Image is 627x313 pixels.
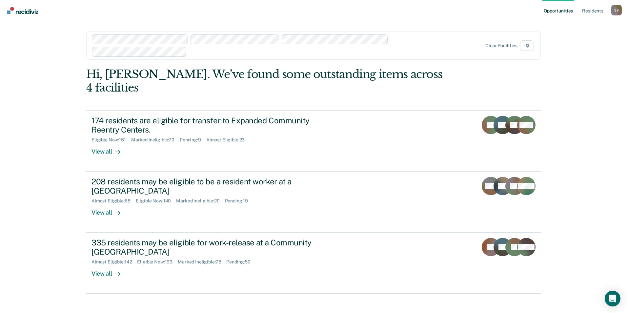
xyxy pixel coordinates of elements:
div: Almost Eligible : 142 [91,259,137,265]
a: 174 residents are eligible for transfer to Expanded Community Reentry Centers.Eligible Now:151Mar... [86,110,541,172]
div: Open Intercom Messenger [605,291,620,306]
div: Pending : 50 [226,259,256,265]
div: Hi, [PERSON_NAME]. We’ve found some outstanding items across 4 facilities [86,68,450,94]
div: Eligible Now : 140 [136,198,176,204]
div: 335 residents may be eligible for work-release at a Community [GEOGRAPHIC_DATA] [91,238,322,257]
div: View all [91,204,128,217]
div: Almost Eligible : 68 [91,198,136,204]
div: Pending : 19 [225,198,253,204]
a: 335 residents may be eligible for work-release at a Community [GEOGRAPHIC_DATA]Almost Eligible:14... [86,233,541,294]
div: View all [91,143,128,156]
div: Eligible Now : 151 [91,137,131,143]
div: S S [611,5,622,15]
div: Marked Ineligible : 20 [176,198,225,204]
img: Recidiviz [7,7,38,14]
a: 208 residents may be eligible to be a resident worker at a [GEOGRAPHIC_DATA]Almost Eligible:68Eli... [86,172,541,233]
div: Clear facilities [485,43,517,49]
div: 208 residents may be eligible to be a resident worker at a [GEOGRAPHIC_DATA] [91,177,322,196]
div: View all [91,265,128,278]
div: Eligible Now : 193 [137,259,178,265]
div: 174 residents are eligible for transfer to Expanded Community Reentry Centers. [91,116,322,135]
div: Marked Ineligible : 70 [131,137,180,143]
button: Profile dropdown button [611,5,622,15]
div: Almost Eligible : 23 [206,137,250,143]
div: Marked Ineligible : 78 [178,259,226,265]
div: Pending : 9 [180,137,206,143]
